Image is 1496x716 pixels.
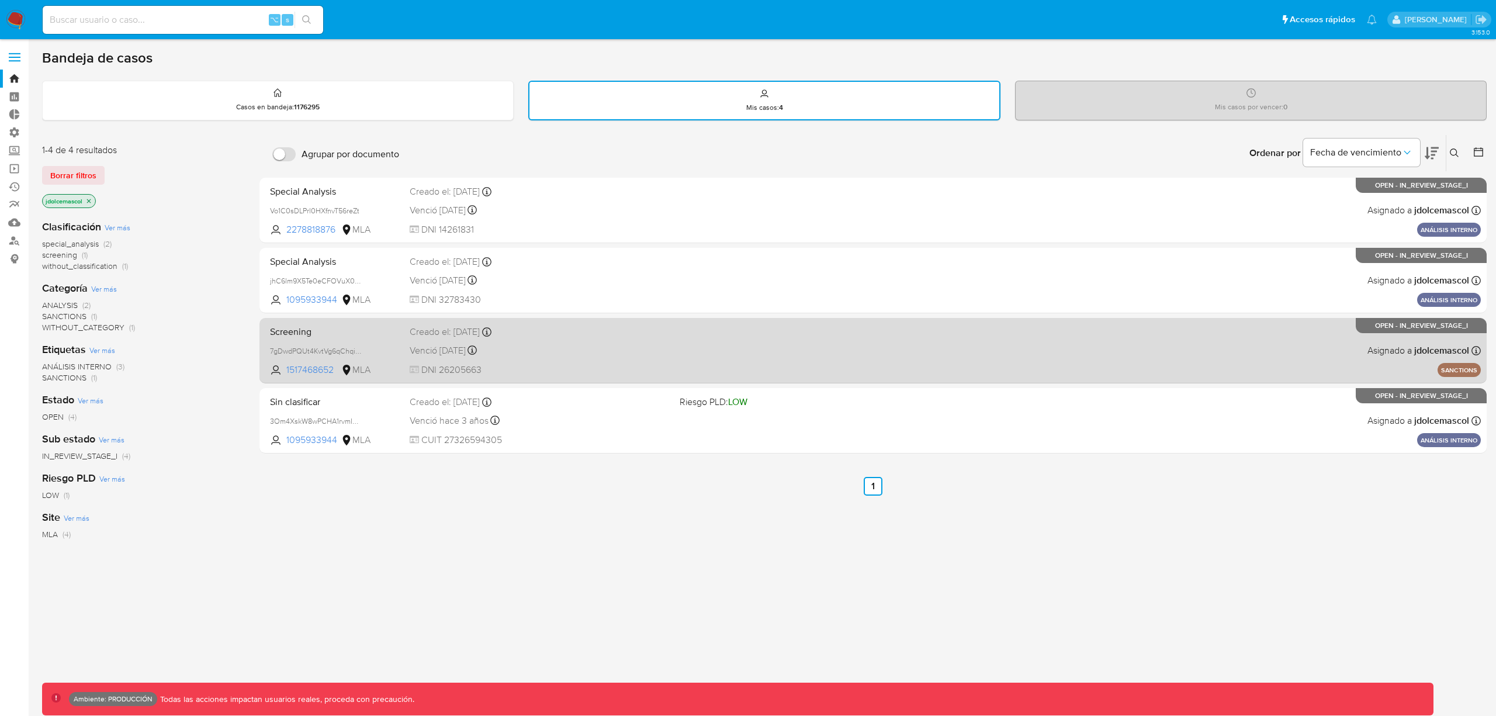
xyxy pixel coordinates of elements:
p: joaquin.dolcemascolo@mercadolibre.com [1405,14,1471,25]
input: Buscar usuario o caso... [43,12,323,27]
a: Salir [1475,13,1487,26]
a: Notificaciones [1367,15,1377,25]
span: ⌥ [270,14,279,25]
span: s [286,14,289,25]
p: Todas las acciones impactan usuarios reales, proceda con precaución. [157,694,414,705]
span: Accesos rápidos [1290,13,1355,26]
button: search-icon [295,12,318,28]
p: Ambiente: PRODUCCIÓN [74,697,153,701]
